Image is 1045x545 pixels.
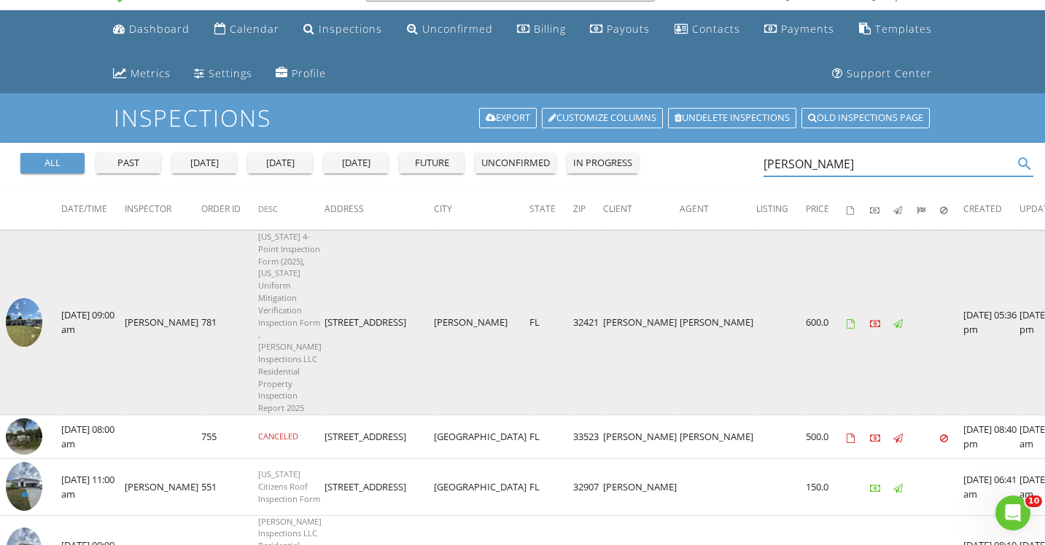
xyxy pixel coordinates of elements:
[6,462,42,511] img: 7963333%2Fcover_photos%2FXryvnP4J3xQdbIRUZOA8%2Fsmall.jpeg
[963,189,1019,230] th: Created: Not sorted.
[801,108,930,128] a: Old inspections page
[61,189,125,230] th: Date/Time: Not sorted.
[258,189,325,230] th: Desc: Not sorted.
[230,22,279,36] div: Calendar
[603,459,680,515] td: [PERSON_NAME]
[893,189,917,230] th: Published: Not sorted.
[917,189,940,230] th: Submitted: Not sorted.
[209,66,252,80] div: Settings
[603,203,632,215] span: Client
[96,153,160,173] button: past
[61,415,125,459] td: [DATE] 08:00 am
[325,189,434,230] th: Address: Not sorted.
[129,22,190,36] div: Dashboard
[330,156,382,170] div: [DATE]
[201,415,258,459] td: 755
[853,16,938,43] a: Templates
[870,189,893,230] th: Paid: Not sorted.
[847,189,870,230] th: Agreements signed: Not sorted.
[573,459,603,515] td: 32907
[529,203,556,215] span: State
[963,203,1002,215] span: Created
[567,153,638,173] button: in progress
[529,459,573,515] td: FL
[806,189,847,230] th: Price: Not sorted.
[270,60,332,87] a: Company Profile
[6,298,42,347] img: 9314918%2Fcover_photos%2F1n1oCYhLfn7PCfA8cUzT%2Fsmall.jpeg
[573,415,603,459] td: 33523
[188,60,258,87] a: Settings
[434,203,452,215] span: City
[806,231,847,415] td: 600.0
[875,22,932,36] div: Templates
[1025,495,1042,507] span: 10
[573,203,586,215] span: Zip
[125,231,201,415] td: [PERSON_NAME]
[573,189,603,230] th: Zip: Not sorted.
[573,156,632,170] div: in progress
[963,459,1019,515] td: [DATE] 06:41 am
[324,153,388,173] button: [DATE]
[529,231,573,415] td: FL
[107,60,176,87] a: Metrics
[680,189,756,230] th: Agent: Not sorted.
[756,189,806,230] th: Listing: Not sorted.
[298,16,388,43] a: Inspections
[963,231,1019,415] td: [DATE] 05:36 pm
[995,495,1030,530] iframe: Intercom live chat
[319,22,382,36] div: Inspections
[847,66,932,80] div: Support Center
[125,189,201,230] th: Inspector: Not sorted.
[6,418,42,455] img: streetview
[607,22,650,36] div: Payouts
[258,468,320,504] span: [US_STATE] Citizens Roof Inspection Form
[292,66,326,80] div: Profile
[764,152,1014,176] input: Search
[511,16,572,43] a: Billing
[603,415,680,459] td: [PERSON_NAME]
[668,108,796,128] a: Undelete inspections
[201,459,258,515] td: 551
[125,203,171,215] span: Inspector
[258,203,278,214] span: Desc
[125,459,201,515] td: [PERSON_NAME]
[481,156,550,170] div: unconfirmed
[529,415,573,459] td: FL
[1016,155,1033,173] i: search
[758,16,840,43] a: Payments
[434,189,529,230] th: City: Not sorted.
[325,231,434,415] td: [STREET_ADDRESS]
[131,66,171,80] div: Metrics
[201,231,258,415] td: 781
[963,415,1019,459] td: [DATE] 08:40 pm
[178,156,230,170] div: [DATE]
[172,153,236,173] button: [DATE]
[940,189,963,230] th: Canceled: Not sorted.
[248,153,312,173] button: [DATE]
[806,203,829,215] span: Price
[603,189,680,230] th: Client: Not sorted.
[325,459,434,515] td: [STREET_ADDRESS]
[61,203,107,215] span: Date/Time
[680,231,756,415] td: [PERSON_NAME]
[254,156,306,170] div: [DATE]
[325,203,364,215] span: Address
[114,105,931,130] h1: Inspections
[680,203,709,215] span: Agent
[102,156,155,170] div: past
[61,459,125,515] td: [DATE] 11:00 am
[573,231,603,415] td: 32421
[201,203,241,215] span: Order ID
[401,16,499,43] a: Unconfirmed
[542,108,663,128] a: Customize Columns
[26,156,79,170] div: all
[422,22,493,36] div: Unconfirmed
[434,459,529,515] td: [GEOGRAPHIC_DATA]
[61,231,125,415] td: [DATE] 09:00 am
[479,108,537,128] a: Export
[475,153,556,173] button: unconfirmed
[669,16,746,43] a: Contacts
[781,22,834,36] div: Payments
[107,16,195,43] a: Dashboard
[584,16,656,43] a: Payouts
